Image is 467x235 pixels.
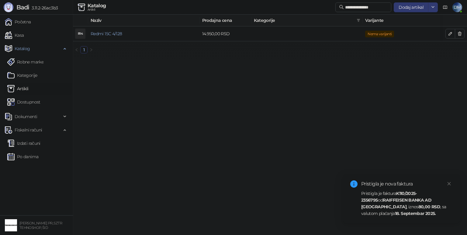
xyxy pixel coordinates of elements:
[447,182,451,186] span: close
[73,46,80,53] button: left
[355,16,361,25] span: filter
[361,190,452,217] div: Pristigla je faktura od , iznos , sa valutom plaćanja
[350,180,358,188] span: info-circle
[16,4,29,11] span: Badi
[91,31,122,36] a: Redmi 15C 4/128
[7,137,40,149] a: Izdati računi
[399,5,424,10] span: Dodaj artikal
[361,191,417,203] strong: K110/2025-2356795
[5,29,24,41] a: Kasa
[365,31,394,37] span: Nema varijanti
[88,8,106,11] div: Artikli
[418,204,440,209] strong: 80,00 RSD
[7,85,15,92] img: Artikli
[80,46,88,53] li: 1
[15,43,30,55] span: Katalog
[75,29,85,39] div: R14
[361,180,452,188] div: Pristigla je nova faktura
[75,48,78,52] span: left
[88,3,106,8] div: Katalog
[89,48,93,52] span: right
[5,219,17,231] img: 64x64-companyLogo-68805acf-9e22-4a20-bcb3-9756868d3d19.jpeg
[7,56,43,68] a: Robne marke
[29,5,58,11] span: 3.11.2-26ac3b3
[357,19,360,22] span: filter
[88,46,95,53] button: right
[19,221,62,230] small: [PERSON_NAME] PR, SZTR TEHNOSHOP, ŠID
[5,16,31,28] a: Početna
[73,46,80,53] li: Prethodna strana
[7,151,38,163] a: Po danima
[7,69,37,81] a: Kategorije
[78,4,85,11] img: Artikli
[15,124,42,136] span: Fiskalni računi
[254,17,355,24] span: Kategorije
[200,15,251,26] th: Prodajna cena
[4,2,13,12] img: Logo
[7,96,40,108] a: Dostupnost
[88,26,200,41] td: Redmi 15C 4/128
[440,2,450,12] a: Dokumentacija
[452,2,462,12] span: DM
[394,2,428,12] button: Dodaj artikal
[88,46,95,53] li: Sledeća strana
[395,211,436,216] strong: 18. Septembar 2025.
[200,26,251,41] td: 14.950,00 RSD
[15,111,37,123] span: Dokumenti
[7,83,29,95] a: ArtikliArtikli
[361,197,431,209] strong: RAIFFEISEN BANKA AD [GEOGRAPHIC_DATA]
[81,46,87,53] a: 1
[446,180,452,187] a: Close
[88,15,200,26] th: Naziv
